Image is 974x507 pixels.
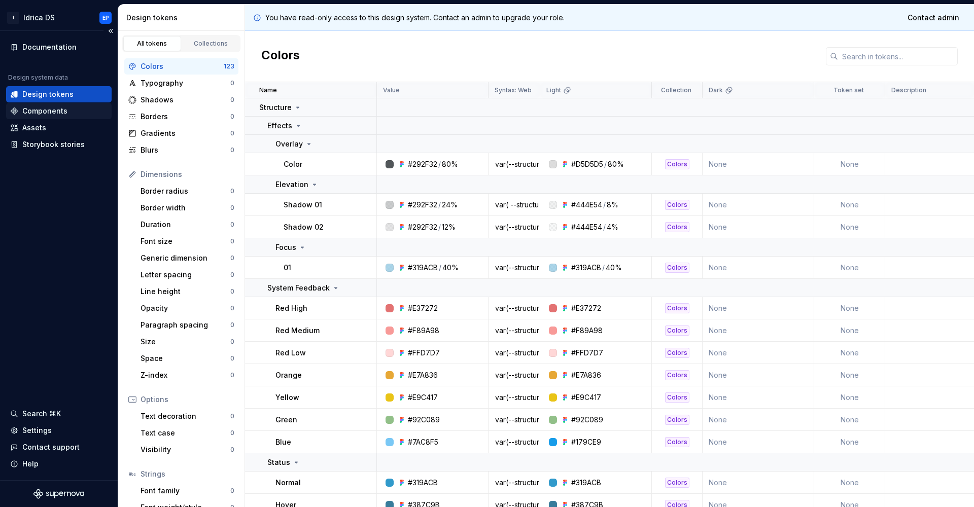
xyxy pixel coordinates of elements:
[230,96,234,104] div: 0
[230,371,234,379] div: 0
[136,216,238,233] a: Duration0
[703,364,814,386] td: None
[703,409,814,431] td: None
[141,270,230,280] div: Letter spacing
[230,237,234,245] div: 0
[124,108,238,125] a: Borders0
[703,386,814,409] td: None
[489,200,539,210] div: var( --structure__effects__elevation__shadow-01)
[489,222,539,232] div: var(--structure__effects__elevation__shadow-02)
[259,102,292,113] p: Structure
[891,86,926,94] p: Description
[408,200,437,210] div: #292F32
[6,120,112,136] a: Assets
[571,325,603,336] div: #F89A98
[141,169,234,179] div: Dimensions
[571,159,603,169] div: #D5D5D5
[489,325,539,336] div: var(--structure__system-feedback__red-medium)
[489,370,539,380] div: var(--structure__system-feedback__orange)
[665,392,689,403] div: Colors
[703,472,814,494] td: None
[141,78,230,88] div: Typography
[141,445,230,455] div: Visibility
[141,236,230,246] div: Font size
[186,40,236,48] div: Collections
[136,300,238,316] a: Opacity0
[230,304,234,312] div: 0
[814,431,885,453] td: None
[703,153,814,175] td: None
[571,415,603,425] div: #92C089
[489,478,539,488] div: var(--structure__status__normal)
[408,478,438,488] div: #319ACB
[136,317,238,333] a: Paragraph spacing0
[408,159,437,169] div: #292F32
[230,429,234,437] div: 0
[284,222,324,232] p: Shadow 02
[141,220,230,230] div: Duration
[230,204,234,212] div: 0
[136,183,238,199] a: Border radius0
[489,159,539,169] div: var(--structure__effects__overlay__color)
[408,370,438,380] div: #E7A836
[408,263,438,273] div: #319ACB
[489,437,539,447] div: var(--structure__system-feedback__blue)
[230,79,234,87] div: 0
[267,457,290,467] p: Status
[661,86,691,94] p: Collection
[665,263,689,273] div: Colors
[284,200,322,210] p: Shadow 01
[136,367,238,383] a: Z-index0
[124,58,238,75] a: Colors123
[495,86,532,94] p: Syntax: Web
[814,319,885,342] td: None
[442,159,458,169] div: 80%
[230,338,234,346] div: 0
[126,13,240,23] div: Design tokens
[6,136,112,153] a: Storybook stories
[284,263,291,273] p: 01
[489,392,539,403] div: var(--structure__system-feedback__yellow)
[665,478,689,488] div: Colors
[546,86,561,94] p: Light
[665,325,689,336] div: Colors
[703,319,814,342] td: None
[124,75,238,91] a: Typography0
[136,442,238,458] a: Visibility0
[489,263,539,273] div: var(--structure__effects__focus__01)
[608,159,624,169] div: 80%
[665,200,689,210] div: Colors
[602,263,605,273] div: /
[265,13,565,23] p: You have read-only access to this design system. Contact an admin to upgrade your role.
[607,200,618,210] div: 8%
[814,153,885,175] td: None
[284,159,302,169] p: Color
[136,425,238,441] a: Text case0
[442,222,456,232] div: 12%
[814,216,885,238] td: None
[703,216,814,238] td: None
[136,408,238,424] a: Text decoration0
[230,412,234,420] div: 0
[141,286,230,297] div: Line height
[814,409,885,431] td: None
[571,478,601,488] div: #319ACB
[571,437,601,447] div: #179CE9
[275,415,297,425] p: Green
[22,459,39,469] div: Help
[141,145,230,155] div: Blurs
[141,428,230,438] div: Text case
[230,321,234,329] div: 0
[442,200,458,210] div: 24%
[571,263,601,273] div: #319ACB
[703,431,814,453] td: None
[259,86,277,94] p: Name
[22,123,46,133] div: Assets
[124,125,238,141] a: Gradients0
[22,89,74,99] div: Design tokens
[665,437,689,447] div: Colors
[22,42,77,52] div: Documentation
[8,74,68,82] div: Design system data
[814,257,885,279] td: None
[275,303,307,313] p: Red High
